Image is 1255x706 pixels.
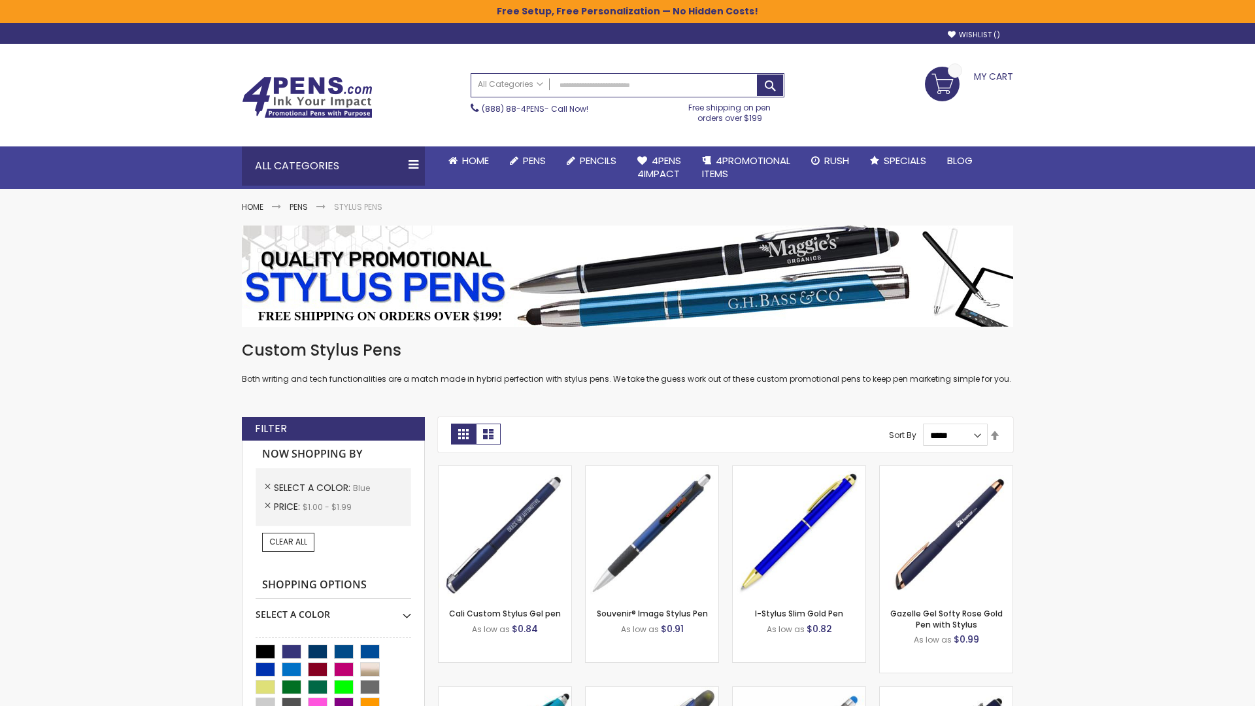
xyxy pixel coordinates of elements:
[860,146,937,175] a: Specials
[523,154,546,167] span: Pens
[439,465,571,477] a: Cali Custom Stylus Gel pen-Blue
[890,608,1003,630] a: Gazelle Gel Softy Rose Gold Pen with Stylus
[334,201,382,212] strong: Stylus Pens
[274,500,303,513] span: Price
[880,686,1012,698] a: Custom Soft Touch® Metal Pens with Stylus-Blue
[256,441,411,468] strong: Now Shopping by
[880,465,1012,477] a: Gazelle Gel Softy Rose Gold Pen with Stylus-Blue
[733,466,865,599] img: I-Stylus Slim Gold-Blue
[262,533,314,551] a: Clear All
[675,97,785,124] div: Free shipping on pen orders over $199
[451,424,476,445] strong: Grid
[807,622,832,635] span: $0.82
[937,146,983,175] a: Blog
[586,686,718,698] a: Souvenir® Jalan Highlighter Stylus Pen Combo-Blue
[242,201,263,212] a: Home
[637,154,681,180] span: 4Pens 4impact
[824,154,849,167] span: Rush
[274,481,353,494] span: Select A Color
[242,76,373,118] img: 4Pens Custom Pens and Promotional Products
[586,466,718,599] img: Souvenir® Image Stylus Pen-Blue
[478,79,543,90] span: All Categories
[661,622,684,635] span: $0.91
[889,429,916,441] label: Sort By
[627,146,692,189] a: 4Pens4impact
[242,146,425,186] div: All Categories
[499,146,556,175] a: Pens
[755,608,843,619] a: I-Stylus Slim Gold Pen
[353,482,370,494] span: Blue
[256,571,411,599] strong: Shopping Options
[242,340,1013,361] h1: Custom Stylus Pens
[449,608,561,619] a: Cali Custom Stylus Gel pen
[482,103,544,114] a: (888) 88-4PENS
[733,465,865,477] a: I-Stylus Slim Gold-Blue
[948,30,1000,40] a: Wishlist
[947,154,973,167] span: Blog
[884,154,926,167] span: Specials
[242,340,1013,385] div: Both writing and tech functionalities are a match made in hybrid perfection with stylus pens. We ...
[880,466,1012,599] img: Gazelle Gel Softy Rose Gold Pen with Stylus-Blue
[692,146,801,189] a: 4PROMOTIONALITEMS
[767,624,805,635] span: As low as
[462,154,489,167] span: Home
[439,466,571,599] img: Cali Custom Stylus Gel pen-Blue
[471,74,550,95] a: All Categories
[256,599,411,621] div: Select A Color
[438,146,499,175] a: Home
[954,633,979,646] span: $0.99
[303,501,352,513] span: $1.00 - $1.99
[580,154,616,167] span: Pencils
[512,622,538,635] span: $0.84
[702,154,790,180] span: 4PROMOTIONAL ITEMS
[801,146,860,175] a: Rush
[482,103,588,114] span: - Call Now!
[621,624,659,635] span: As low as
[914,634,952,645] span: As low as
[586,465,718,477] a: Souvenir® Image Stylus Pen-Blue
[472,624,510,635] span: As low as
[242,226,1013,327] img: Stylus Pens
[733,686,865,698] a: Islander Softy Gel with Stylus - ColorJet Imprint-Blue
[255,422,287,436] strong: Filter
[556,146,627,175] a: Pencils
[269,536,307,547] span: Clear All
[290,201,308,212] a: Pens
[597,608,708,619] a: Souvenir® Image Stylus Pen
[439,686,571,698] a: Neon Stylus Highlighter-Pen Combo-Blue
